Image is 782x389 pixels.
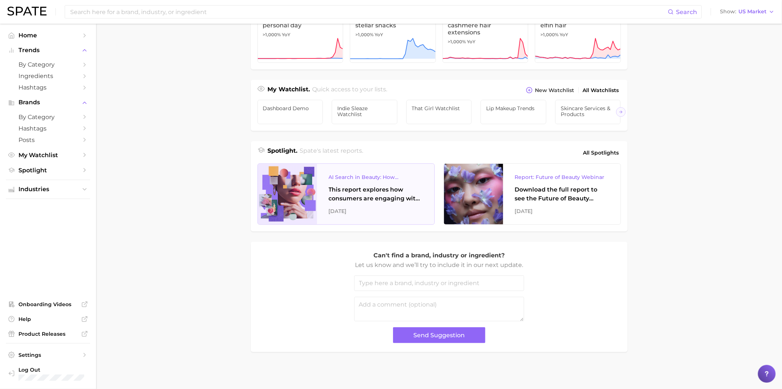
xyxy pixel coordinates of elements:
button: Industries [6,184,90,195]
a: Onboarding Videos [6,299,90,310]
a: by Category [6,59,90,70]
span: All Spotlights [583,148,619,157]
span: YoY [375,32,383,38]
a: Help [6,314,90,325]
span: Search [676,9,697,16]
a: All Spotlights [581,146,621,159]
a: Spotlight [6,165,90,176]
img: SPATE [7,7,47,16]
a: Lip Makeup Trends [481,100,546,124]
a: That Girl Watchlist [406,100,472,124]
span: Product Releases [18,331,78,337]
span: Skincare Services & Products [561,105,615,117]
a: Skincare Services & Products [555,100,621,124]
a: Hashtags [6,82,90,93]
span: All Watchlists [583,87,619,94]
div: [DATE] [329,207,423,216]
button: New Watchlist [524,85,576,95]
span: Hashtags [18,125,78,132]
h2: Spate's latest reports. [300,146,363,159]
span: Posts [18,136,78,143]
a: AI Search in Beauty: How Consumers Are Using ChatGPT vs. Google SearchThis report explores how co... [257,163,435,225]
span: Dashboard Demo [263,105,318,111]
span: by Category [18,61,78,68]
span: Ingredients [18,72,78,80]
span: Log Out [18,366,84,373]
div: [DATE] [515,207,609,216]
span: personal day [263,22,338,29]
a: Report: Future of Beauty WebinarDownload the full report to see the Future of Beauty trends we un... [444,163,621,225]
a: Hashtags [6,123,90,134]
span: cashmere hair extensions [448,22,523,36]
span: US Market [738,10,766,14]
div: Report: Future of Beauty Webinar [515,173,609,182]
button: Trends [6,45,90,56]
input: Type here a brand, industry or ingredient [354,275,524,291]
span: >1,000% [355,32,373,37]
span: Onboarding Videos [18,301,78,308]
p: Let us know and we’ll try to include it in our next update. [354,260,524,270]
span: elfin hair [540,22,615,29]
button: Scroll Right [616,107,626,117]
p: Can't find a brand, industry or ingredient? [354,251,524,260]
span: YoY [282,32,291,38]
span: Lip Makeup Trends [486,105,541,111]
span: My Watchlist [18,152,78,159]
span: Help [18,316,78,322]
div: AI Search in Beauty: How Consumers Are Using ChatGPT vs. Google Search [329,173,423,182]
span: Industries [18,186,78,193]
a: Log out. Currently logged in with e-mail addison@spate.nyc. [6,364,90,383]
span: That Girl Watchlist [412,105,467,111]
span: Indie Sleaze Watchlist [337,105,392,117]
span: >1,000% [540,32,559,37]
span: by Category [18,114,78,121]
a: stellar snacks>1,000% YoY [350,17,436,63]
a: Settings [6,349,90,361]
span: Brands [18,99,78,106]
span: Settings [18,352,78,358]
span: >1,000% [448,39,466,44]
a: Dashboard Demo [257,100,323,124]
a: Product Releases [6,328,90,339]
div: This report explores how consumers are engaging with AI-powered search tools — and what it means ... [329,185,423,203]
span: Show [720,10,736,14]
a: elfin hair>1,000% YoY [535,17,621,63]
span: stellar snacks [355,22,430,29]
span: New Watchlist [535,87,574,94]
span: Spotlight [18,167,78,174]
button: Brands [6,97,90,108]
a: cashmere hair extensions>1,000% YoY [443,17,529,63]
a: My Watchlist [6,149,90,161]
h2: Quick access to your lists. [312,85,387,95]
button: ShowUS Market [718,7,776,17]
a: All Watchlists [581,85,621,95]
a: Indie Sleaze Watchlist [332,100,397,124]
span: YoY [560,32,568,38]
a: by Category [6,111,90,123]
a: personal day>1,000% YoY [257,17,344,63]
span: YoY [467,39,476,45]
span: Home [18,32,78,39]
h1: My Watchlist. [268,85,310,95]
div: Download the full report to see the Future of Beauty trends we unpacked during the webinar. [515,185,609,203]
input: Search here for a brand, industry, or ingredient [69,6,668,18]
a: Ingredients [6,70,90,82]
span: Trends [18,47,78,54]
span: >1,000% [263,32,281,37]
h1: Spotlight. [268,146,298,159]
a: Home [6,30,90,41]
a: Posts [6,134,90,146]
span: Hashtags [18,84,78,91]
button: Send Suggestion [393,327,485,343]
